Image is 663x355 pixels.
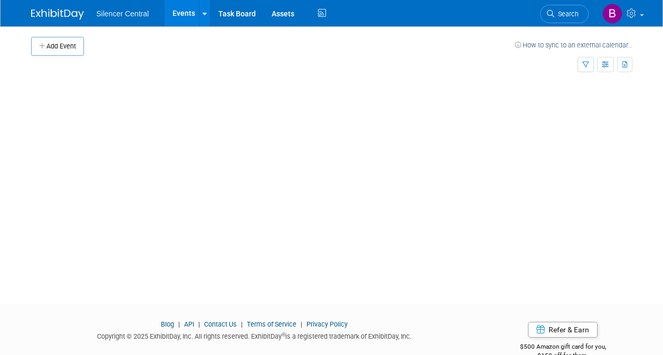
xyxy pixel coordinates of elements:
[31,329,478,341] div: Copyright © 2025 ExhibitDay, Inc. All rights reserved. ExhibitDay is a registered trademark of Ex...
[31,9,84,19] img: ExhibitDay
[31,37,84,56] button: Add Event
[306,320,348,328] a: Privacy Policy
[298,320,305,328] span: |
[176,320,182,328] span: |
[161,320,174,328] a: Blog
[540,5,589,23] a: Search
[204,320,237,328] a: Contact Us
[238,320,245,328] span: |
[97,9,149,18] span: Silencer Central
[196,320,203,328] span: |
[528,322,598,338] a: Refer & Earn
[602,4,622,24] img: Billee Page
[247,320,296,328] a: Terms of Service
[282,332,285,338] sup: ®
[554,10,579,18] span: Search
[184,320,194,328] a: API
[515,41,632,49] a: How to sync to an external calendar...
